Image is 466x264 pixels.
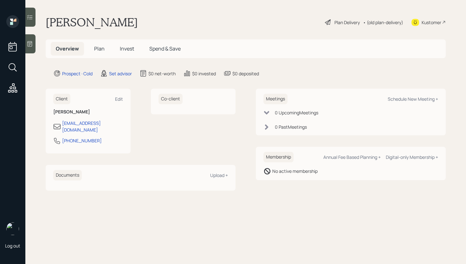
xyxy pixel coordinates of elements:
div: Digital-only Membership + [386,154,438,160]
div: Annual Fee Based Planning + [323,154,381,160]
div: Log out [5,243,20,249]
img: retirable_logo.png [6,222,19,235]
div: 0 Upcoming Meeting s [275,109,318,116]
span: Invest [120,45,134,52]
div: $0 invested [192,70,216,77]
div: [PHONE_NUMBER] [62,137,102,144]
h1: [PERSON_NAME] [46,15,138,29]
div: Upload + [210,172,228,178]
div: Plan Delivery [334,19,360,26]
span: Overview [56,45,79,52]
span: Spend & Save [149,45,181,52]
div: [EMAIL_ADDRESS][DOMAIN_NAME] [62,120,123,133]
h6: Co-client [159,94,183,104]
div: $0 deposited [232,70,259,77]
div: Schedule New Meeting + [388,96,438,102]
div: 0 Past Meeting s [275,124,307,130]
div: $0 net-worth [148,70,176,77]
div: No active membership [272,168,318,174]
div: Prospect · Cold [62,70,93,77]
h6: Client [53,94,70,104]
h6: Meetings [263,94,288,104]
span: Plan [94,45,105,52]
div: • (old plan-delivery) [363,19,403,26]
h6: [PERSON_NAME] [53,109,123,115]
h6: Documents [53,170,82,180]
div: Set advisor [109,70,132,77]
div: Kustomer [422,19,441,26]
h6: Membership [263,152,294,162]
div: Edit [115,96,123,102]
